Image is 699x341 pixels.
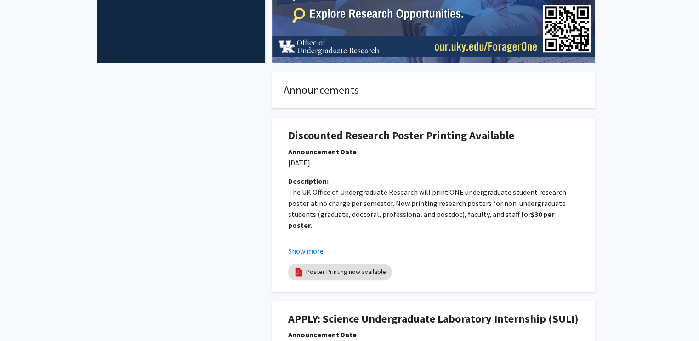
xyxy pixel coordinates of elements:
div: Announcement Date [288,329,579,340]
button: Show more [288,245,324,256]
h4: Announcements [284,84,584,97]
iframe: Chat [7,300,39,334]
strong: $30 per poster. [288,210,556,230]
a: Poster Printing now available [306,267,386,277]
span: The UK Office of Undergraduate Research will print ONE undergraduate student research poster at n... [288,188,568,219]
div: Description: [288,176,579,187]
p: [DATE] [288,157,579,168]
h1: APPLY: Science Undergraduate Laboratory Internship (SULI) [288,313,579,326]
img: pdf_icon.png [294,267,304,277]
h1: Discounted Research Poster Printing Available [288,129,579,142]
div: Announcement Date [288,146,579,157]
